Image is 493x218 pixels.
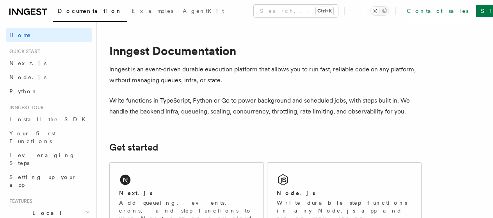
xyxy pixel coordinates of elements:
[9,88,38,94] span: Python
[6,198,32,204] span: Features
[109,44,422,58] h1: Inngest Documentation
[6,48,40,55] span: Quick start
[370,6,389,16] button: Toggle dark mode
[9,152,75,166] span: Leveraging Steps
[132,8,173,14] span: Examples
[9,60,46,66] span: Next.js
[6,70,92,84] a: Node.js
[109,142,158,153] a: Get started
[402,5,473,17] a: Contact sales
[277,189,315,197] h2: Node.js
[109,64,422,86] p: Inngest is an event-driven durable execution platform that allows you to run fast, reliable code ...
[58,8,122,14] span: Documentation
[6,170,92,192] a: Setting up your app
[6,84,92,98] a: Python
[6,56,92,70] a: Next.js
[109,95,422,117] p: Write functions in TypeScript, Python or Go to power background and scheduled jobs, with steps bu...
[178,2,229,21] a: AgentKit
[316,7,333,15] kbd: Ctrl+K
[254,5,338,17] button: Search...Ctrl+K
[6,126,92,148] a: Your first Functions
[9,31,31,39] span: Home
[9,74,46,80] span: Node.js
[6,148,92,170] a: Leveraging Steps
[9,116,90,122] span: Install the SDK
[9,130,56,144] span: Your first Functions
[119,189,153,197] h2: Next.js
[6,105,44,111] span: Inngest tour
[183,8,224,14] span: AgentKit
[9,174,77,188] span: Setting up your app
[53,2,127,22] a: Documentation
[127,2,178,21] a: Examples
[6,28,92,42] a: Home
[6,112,92,126] a: Install the SDK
